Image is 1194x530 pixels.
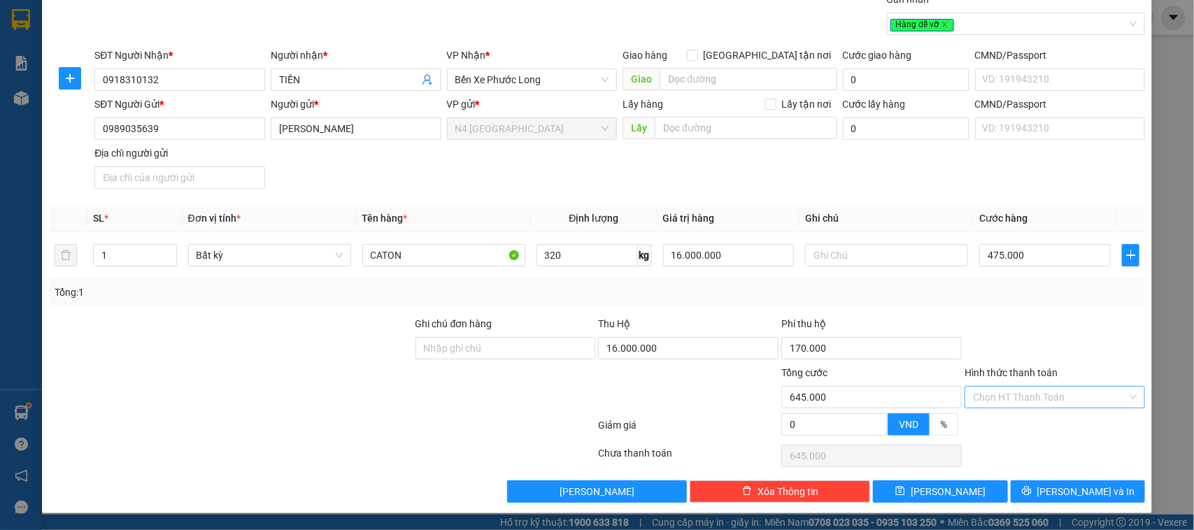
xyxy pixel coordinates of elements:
[362,213,408,224] span: Tên hàng
[781,316,962,337] div: Phí thu hộ
[843,50,912,61] label: Cước giao hàng
[447,50,486,61] span: VP Nhận
[698,48,837,63] span: [GEOGRAPHIC_DATA] tận nơi
[455,118,609,139] span: N4 Bình Phước
[94,48,265,63] div: SĐT Người Nhận
[59,67,81,89] button: plus
[19,7,94,19] strong: THÀNH CÔNG
[975,48,1146,63] div: CMND/Passport
[623,68,660,90] span: Giao
[660,68,837,90] input: Dọc đường
[979,213,1028,224] span: Cước hàng
[663,213,715,224] span: Giá trị hàng
[843,69,969,91] input: Cước giao hàng
[758,484,818,499] span: Xóa Thông tin
[663,244,795,266] input: 0
[940,419,947,430] span: %
[569,213,619,224] span: Định lượng
[843,99,906,110] label: Cước lấy hàng
[781,367,827,378] span: Tổng cước
[94,145,265,161] div: Địa chỉ người gửi
[507,480,688,503] button: [PERSON_NAME]
[1122,244,1139,266] button: plus
[1011,480,1145,503] button: printer[PERSON_NAME] và In
[7,27,17,66] img: logo
[623,117,655,139] span: Lấy
[965,367,1058,378] label: Hình thức thanh toán
[655,117,837,139] input: Dọc đường
[59,73,80,84] span: plus
[19,74,69,86] span: 19006962
[19,22,138,71] span: 834 QL13 và 90 QL1A, [GEOGRAPHIC_DATA], [GEOGRAPHIC_DATA], [GEOGRAPHIC_DATA]
[941,21,948,28] span: close
[1123,250,1139,261] span: plus
[362,244,525,266] input: VD: Bàn, Ghế
[55,244,77,266] button: delete
[623,99,663,110] span: Lấy hàng
[94,166,265,189] input: Địa chỉ của người gửi
[638,244,652,266] span: kg
[94,96,265,112] div: SĐT Người Gửi
[799,205,974,232] th: Ghi chú
[415,318,492,329] label: Ghi chú đơn hàng
[895,486,905,497] span: save
[415,337,596,359] input: Ghi chú đơn hàng
[597,445,781,470] div: Chưa thanh toán
[597,417,781,442] div: Giảm giá
[598,318,630,329] span: Thu Hộ
[197,245,343,266] span: Bất kỳ
[1022,486,1032,497] span: printer
[873,480,1007,503] button: save[PERSON_NAME]
[899,419,918,430] span: VND
[776,96,837,112] span: Lấy tận nơi
[447,96,618,112] div: VP gửi
[843,117,969,140] input: Cước lấy hàng
[1037,484,1135,499] span: [PERSON_NAME] và In
[560,484,634,499] span: [PERSON_NAME]
[42,92,168,104] strong: BIÊN NHẬN HÀNG HOÁ
[890,19,954,31] span: Hàng dễ vỡ
[911,484,986,499] span: [PERSON_NAME]
[93,213,104,224] span: SL
[188,213,241,224] span: Đơn vị tính
[271,96,441,112] div: Người gửi
[55,285,462,300] div: Tổng: 1
[742,486,752,497] span: delete
[422,74,433,85] span: user-add
[805,244,968,266] input: Ghi Chú
[975,96,1146,112] div: CMND/Passport
[623,50,667,61] span: Giao hàng
[271,48,441,63] div: Người nhận
[690,480,870,503] button: deleteXóa Thông tin
[455,69,609,90] span: Bến Xe Phước Long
